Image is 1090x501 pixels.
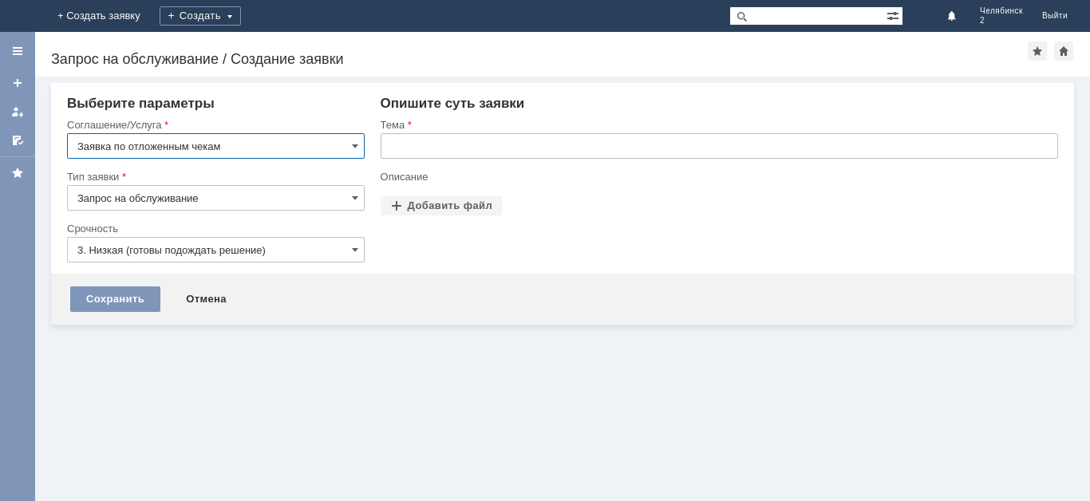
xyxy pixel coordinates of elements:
[160,6,241,26] div: Создать
[1028,41,1047,61] div: Добавить в избранное
[67,223,361,234] div: Срочность
[67,96,215,111] span: Выберите параметры
[1054,41,1073,61] div: Сделать домашней страницей
[887,7,902,22] span: Расширенный поиск
[381,172,1055,182] div: Описание
[5,128,30,153] a: Мои согласования
[67,120,361,130] div: Соглашение/Услуга
[381,96,525,111] span: Опишите суть заявки
[67,172,361,182] div: Тип заявки
[51,51,1028,67] div: Запрос на обслуживание / Создание заявки
[5,99,30,124] a: Мои заявки
[980,6,1023,16] span: Челябинск
[5,70,30,96] a: Создать заявку
[381,120,1055,130] div: Тема
[980,16,1023,26] span: 2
